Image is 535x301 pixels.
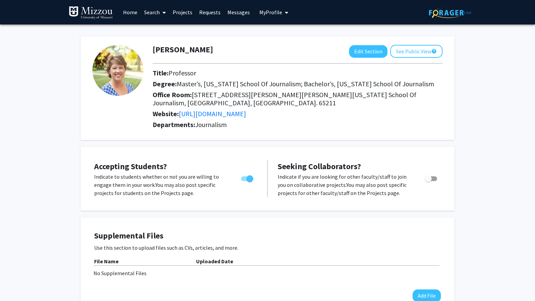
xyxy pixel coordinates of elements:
span: Seeking Collaborators? [278,161,361,172]
mat-icon: help [431,47,437,55]
div: Toggle [238,173,257,183]
a: Requests [196,0,224,24]
a: Home [120,0,141,24]
h2: Degree: [153,80,443,88]
p: Indicate to students whether or not you are willing to engage them in your work. You may also pos... [94,173,228,197]
span: [STREET_ADDRESS][PERSON_NAME][PERSON_NAME][US_STATE] School Of Journalism, [GEOGRAPHIC_DATA], [GE... [153,90,416,107]
h2: Departments: [148,121,448,129]
div: Toggle [422,173,441,183]
img: ForagerOne Logo [429,7,471,18]
img: Profile Picture [92,45,143,96]
h4: Supplemental Files [94,231,441,241]
a: Messages [224,0,253,24]
b: Uploaded Date [196,258,233,265]
h2: Website: [153,110,443,118]
img: University of Missouri Logo [69,6,113,20]
a: Projects [169,0,196,24]
span: Accepting Students? [94,161,167,172]
a: Search [141,0,169,24]
span: My Profile [259,9,282,16]
a: Opens in a new tab [179,109,246,118]
b: File Name [94,258,119,265]
p: Indicate if you are looking for other faculty/staff to join you on collaborative projects. You ma... [278,173,412,197]
h1: [PERSON_NAME] [153,45,213,55]
iframe: Chat [5,270,29,296]
span: Master’s, [US_STATE] School Of Journalism; Bachelor’s, [US_STATE] School Of Journalism [177,79,434,88]
div: No Supplemental Files [93,269,442,277]
span: Professor [169,69,196,77]
button: Edit Section [349,45,387,58]
p: Use this section to upload files such as CVs, articles, and more. [94,244,441,252]
h2: Office Room: [153,91,443,107]
span: Journalism [195,120,227,129]
button: See Public View [390,45,443,58]
h2: Title: [153,69,443,77]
